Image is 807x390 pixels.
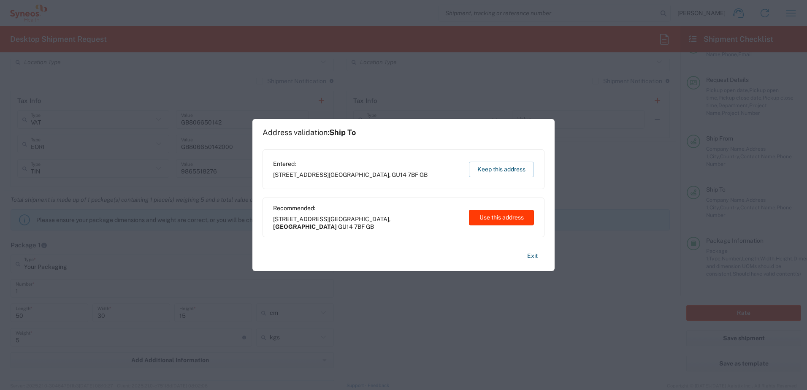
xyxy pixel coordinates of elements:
[329,216,389,222] span: [GEOGRAPHIC_DATA]
[273,160,428,168] span: Entered:
[469,162,534,177] button: Keep this address
[273,215,461,230] span: [STREET_ADDRESS] ,
[273,223,337,230] span: [GEOGRAPHIC_DATA]
[420,171,428,178] span: GB
[263,128,356,137] h1: Address validation:
[329,171,389,178] span: [GEOGRAPHIC_DATA]
[392,171,418,178] span: GU14 7BF
[329,128,356,137] span: Ship To
[366,223,374,230] span: GB
[273,204,461,212] span: Recommended:
[469,210,534,225] button: Use this address
[338,223,365,230] span: GU14 7BF
[520,249,544,263] button: Exit
[273,171,428,179] span: [STREET_ADDRESS] ,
